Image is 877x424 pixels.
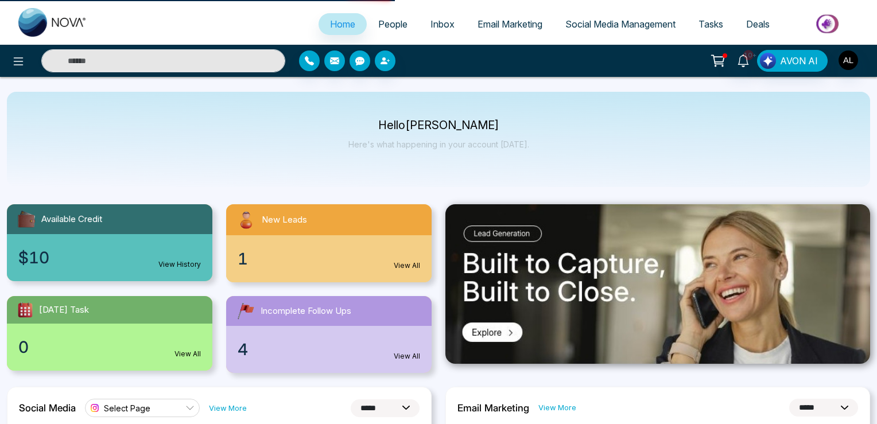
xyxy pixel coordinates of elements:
[780,54,818,68] span: AVON AI
[16,209,37,229] img: availableCredit.svg
[466,13,554,35] a: Email Marketing
[89,402,100,414] img: instagram
[430,18,455,30] span: Inbox
[261,305,351,318] span: Incomplete Follow Ups
[238,337,248,361] span: 4
[787,11,870,37] img: Market-place.gif
[735,13,781,35] a: Deals
[565,18,676,30] span: Social Media Management
[219,204,438,282] a: New Leads1View All
[235,209,257,231] img: newLeads.svg
[18,246,49,270] span: $10
[394,260,420,271] a: View All
[18,335,29,359] span: 0
[445,204,870,364] img: .
[174,349,201,359] a: View All
[699,18,723,30] span: Tasks
[687,13,735,35] a: Tasks
[262,213,307,227] span: New Leads
[39,304,89,317] span: [DATE] Task
[394,351,420,361] a: View All
[757,50,828,72] button: AVON AI
[743,50,754,60] span: 10+
[729,50,757,70] a: 10+
[348,139,529,149] p: Here's what happening in your account [DATE].
[319,13,367,35] a: Home
[746,18,770,30] span: Deals
[41,213,102,226] span: Available Credit
[238,247,248,271] span: 1
[367,13,419,35] a: People
[235,301,256,321] img: followUps.svg
[554,13,687,35] a: Social Media Management
[330,18,355,30] span: Home
[538,402,576,413] a: View More
[219,296,438,373] a: Incomplete Follow Ups4View All
[378,18,408,30] span: People
[16,301,34,319] img: todayTask.svg
[839,50,858,70] img: User Avatar
[478,18,542,30] span: Email Marketing
[158,259,201,270] a: View History
[18,8,87,37] img: Nova CRM Logo
[209,403,247,414] a: View More
[19,402,76,414] h2: Social Media
[348,120,529,130] p: Hello [PERSON_NAME]
[419,13,466,35] a: Inbox
[104,403,150,414] span: Select Page
[457,402,529,414] h2: Email Marketing
[760,53,776,69] img: Lead Flow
